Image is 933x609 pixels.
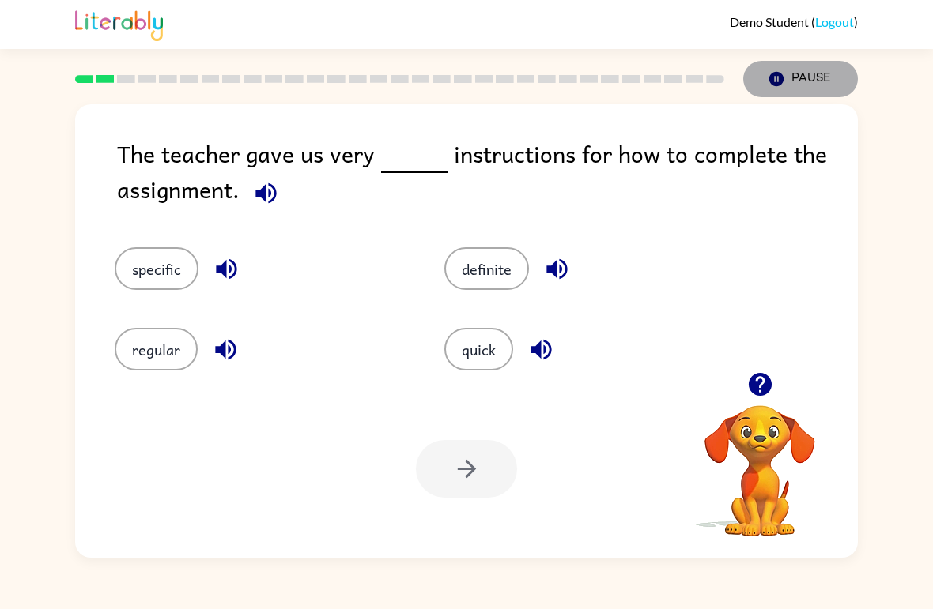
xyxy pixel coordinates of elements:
[730,14,858,29] div: ( )
[444,328,513,370] button: quick
[743,61,858,97] button: Pause
[681,381,839,539] video: Your browser must support playing .mp4 files to use Literably. Please try using another browser.
[730,14,811,29] span: Demo Student
[117,136,858,216] div: The teacher gave us very instructions for how to complete the assignment.
[444,247,529,290] button: definite
[115,328,198,370] button: regular
[115,247,198,290] button: specific
[815,14,854,29] a: Logout
[75,6,163,41] img: Literably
